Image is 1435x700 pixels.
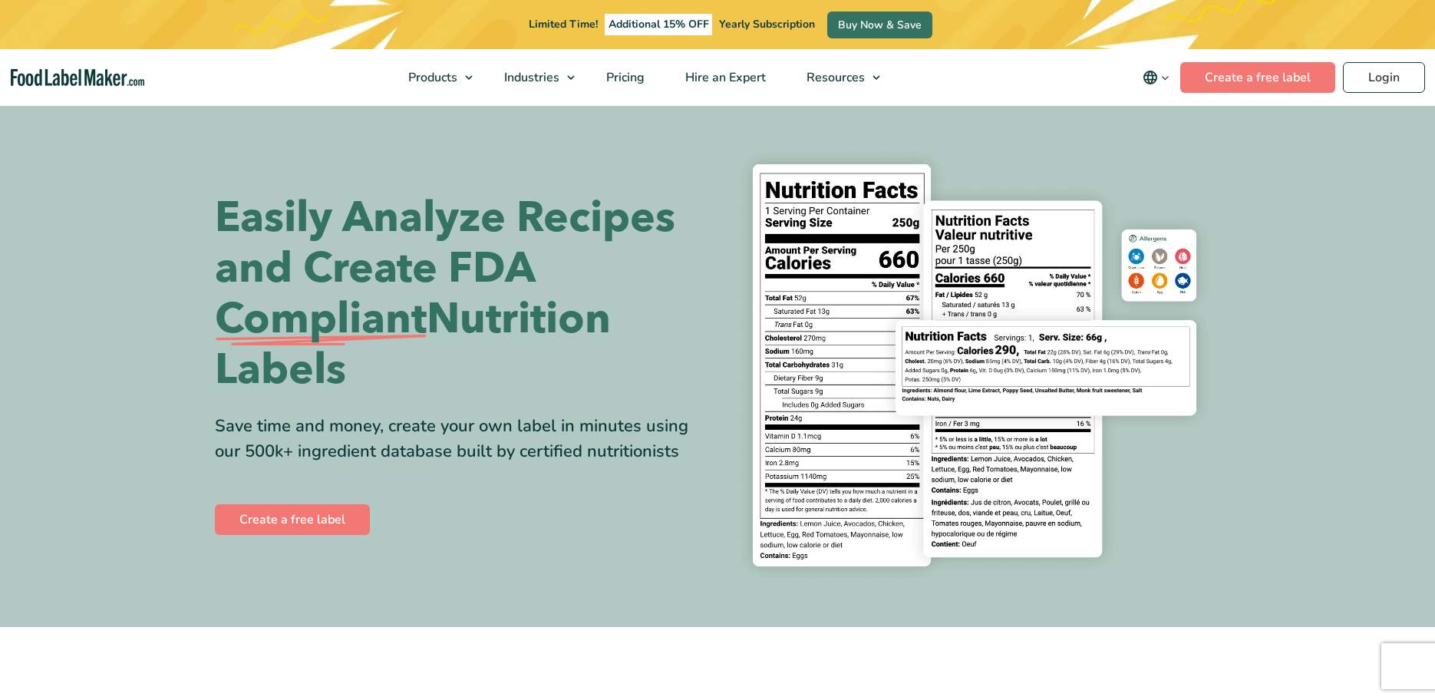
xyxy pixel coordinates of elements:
[827,12,932,38] a: Buy Now & Save
[215,504,370,535] a: Create a free label
[802,69,866,86] span: Resources
[215,193,706,395] h1: Easily Analyze Recipes and Create FDA Nutrition Labels
[1180,62,1335,93] a: Create a free label
[719,17,815,31] span: Yearly Subscription
[215,414,706,464] div: Save time and money, create your own label in minutes using our 500k+ ingredient database built b...
[1343,62,1425,93] a: Login
[665,49,783,106] a: Hire an Expert
[404,69,459,86] span: Products
[215,294,427,345] span: Compliant
[602,69,646,86] span: Pricing
[484,49,582,106] a: Industries
[388,49,480,106] a: Products
[586,49,661,106] a: Pricing
[787,49,888,106] a: Resources
[500,69,561,86] span: Industries
[529,17,598,31] span: Limited Time!
[605,14,713,35] span: Additional 15% OFF
[681,69,767,86] span: Hire an Expert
